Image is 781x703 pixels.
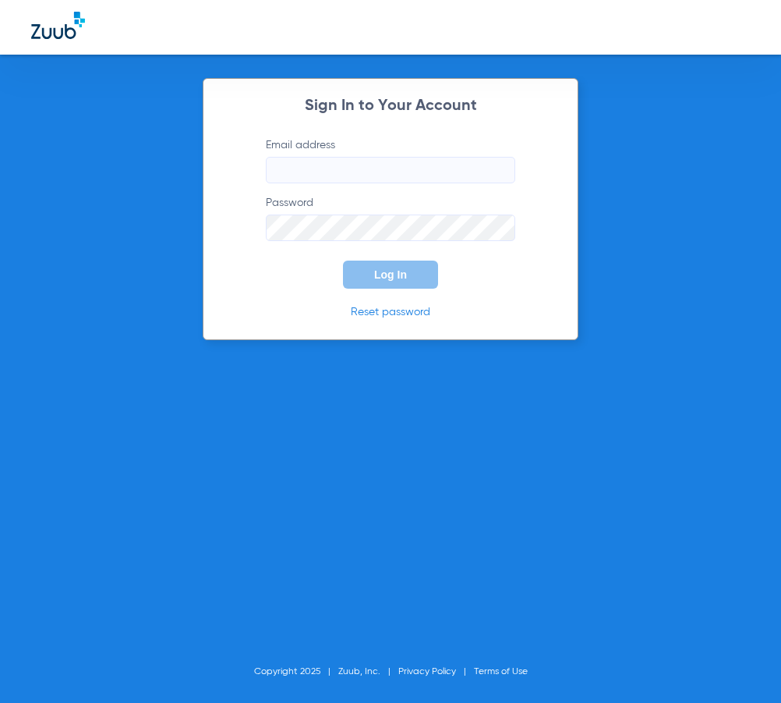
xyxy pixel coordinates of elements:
h2: Sign In to Your Account [242,98,539,114]
button: Log In [343,261,438,289]
li: Zuub, Inc. [338,664,398,680]
input: Email address [266,157,515,183]
label: Password [266,195,515,241]
a: Reset password [351,307,430,318]
span: Log In [374,268,407,281]
a: Terms of Use [474,667,528,676]
li: Copyright 2025 [254,664,338,680]
a: Privacy Policy [398,667,456,676]
input: Password [266,215,515,241]
img: Zuub Logo [31,12,85,39]
label: Email address [266,137,515,183]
